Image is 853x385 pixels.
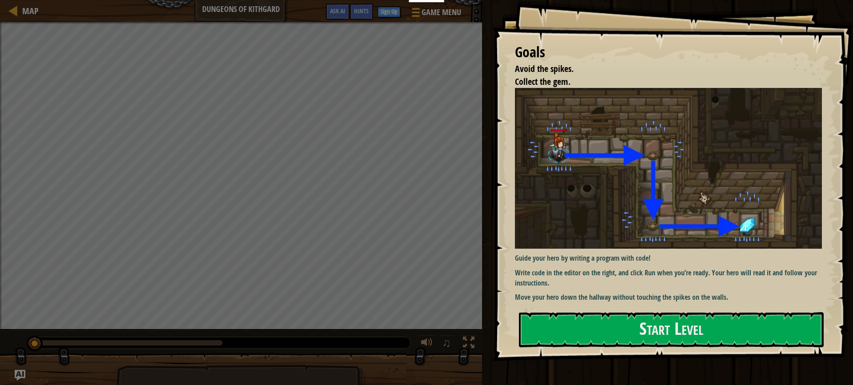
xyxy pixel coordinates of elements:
[15,370,25,381] button: Ask AI
[519,312,824,347] button: Start Level
[515,292,829,302] p: Move your hero down the hallway without touching the spikes on the walls.
[515,42,822,63] div: Goals
[515,253,829,263] p: Guide your hero by writing a program with code!
[515,63,574,75] span: Avoid the spikes.
[405,4,466,24] button: Game Menu
[442,336,451,349] span: ♫
[22,5,39,17] span: Map
[440,335,455,353] button: ♫
[326,4,350,20] button: Ask AI
[378,7,400,17] button: Sign Up
[504,75,820,88] li: Collect the gem.
[515,268,829,288] p: Write code in the editor on the right, and click Run when you’re ready. Your hero will read it an...
[460,335,478,353] button: Toggle fullscreen
[515,75,570,87] span: Collect the gem.
[418,335,436,353] button: Adjust volume
[18,5,39,17] a: Map
[515,88,829,249] img: Dungeons of kithgard
[330,7,345,15] span: Ask AI
[422,7,461,18] span: Game Menu
[354,7,369,15] span: Hints
[504,63,820,75] li: Avoid the spikes.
